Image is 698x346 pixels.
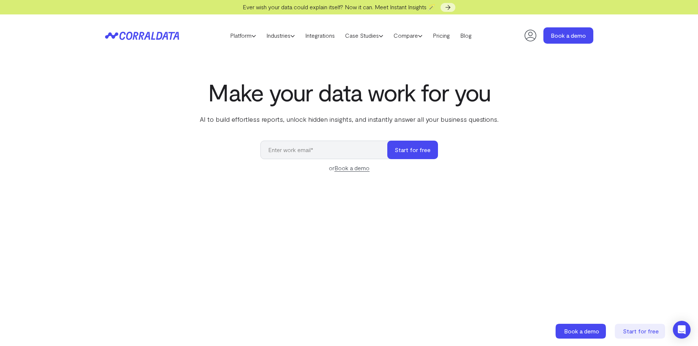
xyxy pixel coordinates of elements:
[300,30,340,41] a: Integrations
[673,321,691,339] div: Open Intercom Messenger
[225,30,261,41] a: Platform
[388,30,428,41] a: Compare
[556,324,607,339] a: Book a demo
[564,327,599,335] span: Book a demo
[261,30,300,41] a: Industries
[387,141,438,159] button: Start for free
[198,79,500,105] h1: Make your data work for you
[198,114,500,124] p: AI to build effortless reports, unlock hidden insights, and instantly answer all your business qu...
[455,30,477,41] a: Blog
[243,3,435,10] span: Ever wish your data could explain itself? Now it can. Meet Instant Insights 🪄
[334,164,370,172] a: Book a demo
[623,327,659,335] span: Start for free
[615,324,667,339] a: Start for free
[543,27,593,44] a: Book a demo
[340,30,388,41] a: Case Studies
[260,164,438,172] div: or
[428,30,455,41] a: Pricing
[260,141,395,159] input: Enter work email*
